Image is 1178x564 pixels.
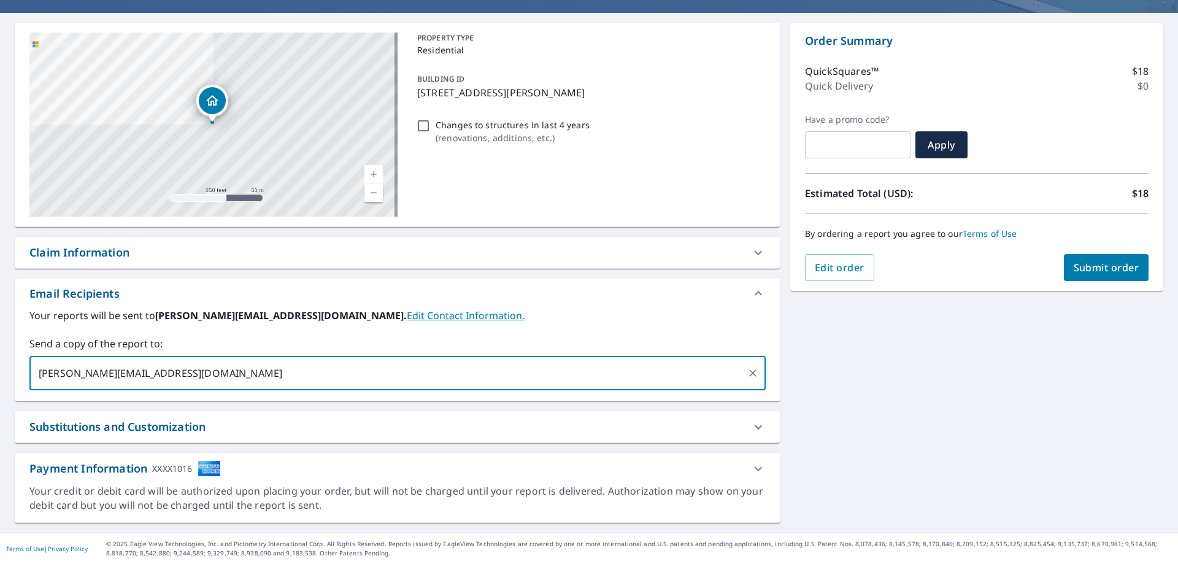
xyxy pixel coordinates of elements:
[963,228,1017,239] a: Terms of Use
[805,186,977,201] p: Estimated Total (USD):
[805,228,1149,239] p: By ordering a report you agree to our
[29,484,766,512] div: Your credit or debit card will be authorized upon placing your order, but will not be charged unt...
[196,85,228,123] div: Dropped pin, building 1, Residential property, 1040 5th Ave S South Saint Paul, MN 55075
[155,309,407,322] b: [PERSON_NAME][EMAIL_ADDRESS][DOMAIN_NAME].
[805,114,910,125] label: Have a promo code?
[805,33,1149,49] p: Order Summary
[1064,254,1149,281] button: Submit order
[1074,261,1139,274] span: Submit order
[15,237,780,268] div: Claim Information
[152,460,192,477] div: XXXX1016
[106,539,1172,558] p: © 2025 Eagle View Technologies, Inc. and Pictometry International Corp. All Rights Reserved. Repo...
[364,183,383,202] a: Current Level 17, Zoom Out
[364,165,383,183] a: Current Level 17, Zoom In
[417,85,761,100] p: [STREET_ADDRESS][PERSON_NAME]
[15,453,780,484] div: Payment InformationXXXX1016cardImage
[417,44,761,56] p: Residential
[48,544,88,553] a: Privacy Policy
[925,138,958,152] span: Apply
[1132,186,1149,201] p: $18
[1132,64,1149,79] p: $18
[805,64,879,79] p: QuickSquares™
[417,33,761,44] p: PROPERTY TYPE
[29,308,766,323] label: Your reports will be sent to
[805,254,874,281] button: Edit order
[29,244,129,261] div: Claim Information
[436,118,590,131] p: Changes to structures in last 4 years
[29,419,206,435] div: Substitutions and Customization
[6,545,88,552] p: |
[744,365,761,382] button: Clear
[915,131,968,158] button: Apply
[805,79,873,93] p: Quick Delivery
[815,261,864,274] span: Edit order
[407,309,525,322] a: EditContactInfo
[436,131,590,144] p: ( renovations, additions, etc. )
[198,460,221,477] img: cardImage
[29,336,766,351] label: Send a copy of the report to:
[15,279,780,308] div: Email Recipients
[417,74,464,84] p: BUILDING ID
[29,460,221,477] div: Payment Information
[1138,79,1149,93] p: $0
[15,411,780,442] div: Substitutions and Customization
[29,285,120,302] div: Email Recipients
[6,544,44,553] a: Terms of Use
